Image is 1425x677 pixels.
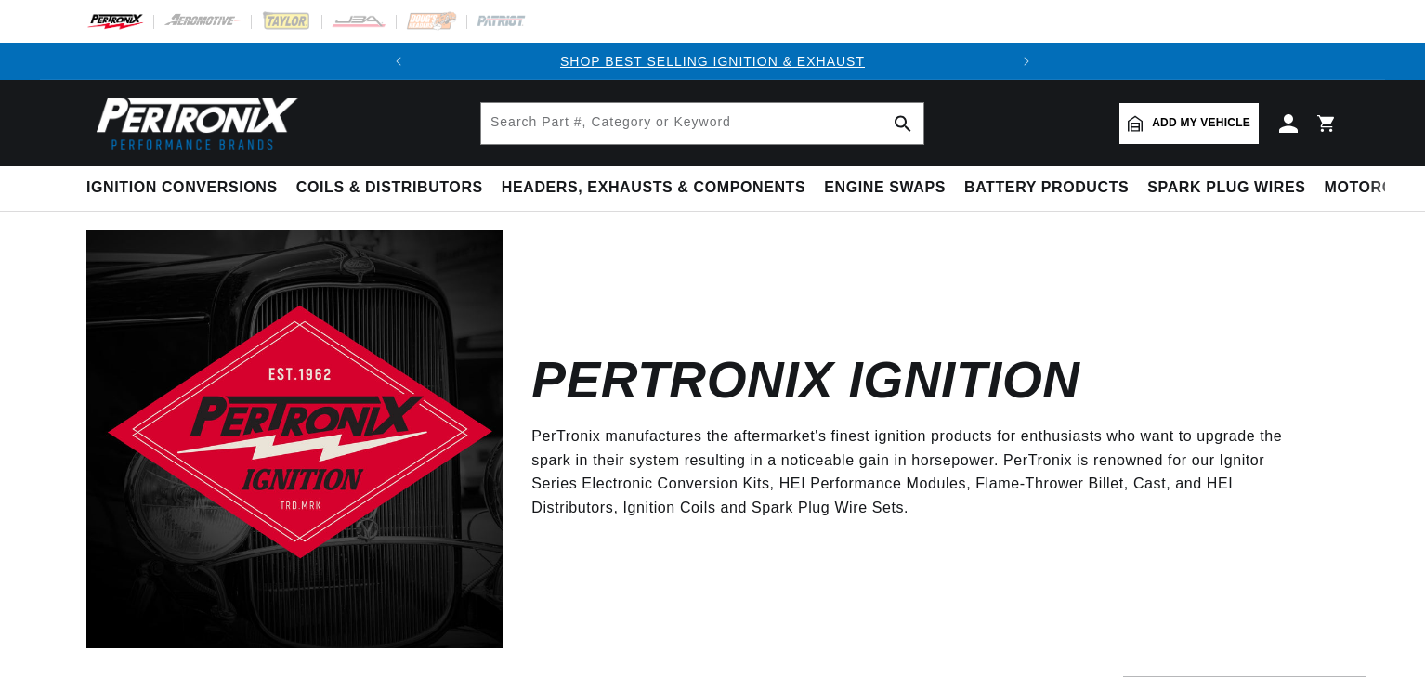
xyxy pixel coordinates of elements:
[560,54,865,69] a: SHOP BEST SELLING IGNITION & EXHAUST
[86,166,287,210] summary: Ignition Conversions
[40,43,1385,80] slideshow-component: Translation missing: en.sections.announcements.announcement_bar
[955,166,1138,210] summary: Battery Products
[1138,166,1314,210] summary: Spark Plug Wires
[417,51,1008,72] div: 1 of 2
[86,91,300,155] img: Pertronix
[287,166,492,210] summary: Coils & Distributors
[882,103,923,144] button: search button
[380,43,417,80] button: Translation missing: en.sections.announcements.previous_announcement
[1152,114,1250,132] span: Add my vehicle
[417,51,1008,72] div: Announcement
[815,166,955,210] summary: Engine Swaps
[502,178,805,198] span: Headers, Exhausts & Components
[86,178,278,198] span: Ignition Conversions
[824,178,946,198] span: Engine Swaps
[531,424,1311,519] p: PerTronix manufactures the aftermarket's finest ignition products for enthusiasts who want to upg...
[964,178,1129,198] span: Battery Products
[1147,178,1305,198] span: Spark Plug Wires
[492,166,815,210] summary: Headers, Exhausts & Components
[1008,43,1045,80] button: Translation missing: en.sections.announcements.next_announcement
[1119,103,1259,144] a: Add my vehicle
[531,358,1079,402] h2: Pertronix Ignition
[86,230,503,647] img: Pertronix Ignition
[296,178,483,198] span: Coils & Distributors
[481,103,923,144] input: Search Part #, Category or Keyword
